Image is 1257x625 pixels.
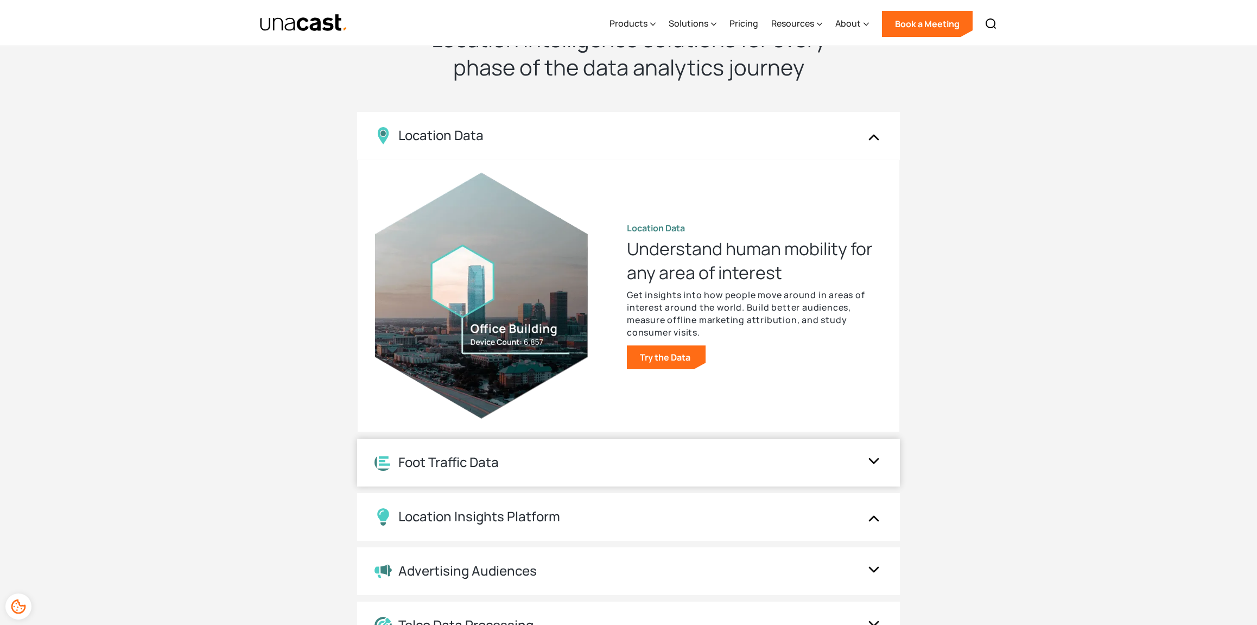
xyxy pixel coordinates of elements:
img: Advertising Audiences icon [374,564,392,579]
div: Advertising Audiences [398,563,537,579]
div: Foot Traffic Data [398,454,499,470]
a: Pricing [729,2,758,46]
div: Products [610,17,647,30]
a: home [259,14,348,33]
div: Cookie Preferences [5,594,31,620]
img: Search icon [985,17,998,30]
h2: Location intelligence solutions for every phase of the data analytics journey [411,25,846,81]
img: Location Data icon [374,127,392,144]
a: Book a Meeting [882,11,973,37]
div: Solutions [669,2,716,46]
div: About [835,17,861,30]
p: Get insights into how people move around in areas of interest around the world. Build better audi... [627,289,882,339]
h3: Understand human mobility for any area of interest [627,237,882,285]
img: Location Analytics icon [374,454,392,471]
div: Location Data [398,128,484,143]
a: Try the Data [627,345,706,369]
img: Location Insights Platform icon [374,508,392,526]
div: About [835,2,869,46]
div: Location Insights Platform [398,509,560,525]
div: Solutions [669,17,708,30]
img: visualization with the image of the city of the Location Data [375,173,588,419]
img: Unacast text logo [259,14,348,33]
div: Products [610,2,656,46]
div: Resources [771,17,814,30]
div: Resources [771,2,822,46]
strong: Location Data [627,222,685,234]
